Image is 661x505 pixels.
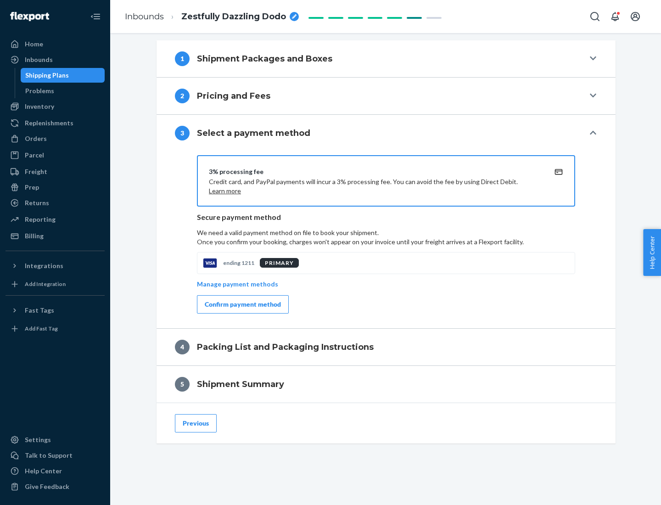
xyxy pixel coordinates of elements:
div: Inbounds [25,55,53,64]
p: We need a valid payment method on file to book your shipment. [197,228,575,247]
h4: Packing List and Packaging Instructions [197,341,374,353]
div: 5 [175,377,190,392]
a: Shipping Plans [21,68,105,83]
button: Integrations [6,258,105,273]
p: ending 1211 [223,259,254,267]
a: Help Center [6,464,105,478]
div: PRIMARY [260,258,299,268]
button: 5Shipment Summary [157,366,616,403]
div: Prep [25,183,39,192]
p: Once you confirm your booking, charges won't appear on your invoice until your freight arrives at... [197,237,575,247]
button: 2Pricing and Fees [157,78,616,114]
p: Secure payment method [197,212,575,223]
h4: Select a payment method [197,127,310,139]
button: Give Feedback [6,479,105,494]
div: Billing [25,231,44,241]
a: Replenishments [6,116,105,130]
a: Home [6,37,105,51]
a: Inventory [6,99,105,114]
div: Inventory [25,102,54,111]
p: Credit card, and PayPal payments will incur a 3% processing fee. You can avoid the fee by using D... [209,177,541,196]
a: Add Fast Tag [6,321,105,336]
h4: Pricing and Fees [197,90,270,102]
div: Problems [25,86,54,95]
a: Talk to Support [6,448,105,463]
h4: Shipment Packages and Boxes [197,53,332,65]
ol: breadcrumbs [118,3,306,30]
div: Give Feedback [25,482,69,491]
div: 2 [175,89,190,103]
button: Learn more [209,186,241,196]
h4: Shipment Summary [197,378,284,390]
span: Zestfully Dazzling Dodo [181,11,286,23]
div: Add Fast Tag [25,325,58,332]
a: Settings [6,432,105,447]
div: Add Integration [25,280,66,288]
a: Reporting [6,212,105,227]
a: Problems [21,84,105,98]
div: Home [25,39,43,49]
div: Reporting [25,215,56,224]
div: Confirm payment method [205,300,281,309]
div: Parcel [25,151,44,160]
button: 1Shipment Packages and Boxes [157,40,616,77]
a: Freight [6,164,105,179]
button: 3Select a payment method [157,115,616,151]
div: Fast Tags [25,306,54,315]
a: Prep [6,180,105,195]
a: Orders [6,131,105,146]
div: 3% processing fee [209,167,541,176]
div: 1 [175,51,190,66]
a: Inbounds [125,11,164,22]
button: Help Center [643,229,661,276]
button: Open notifications [606,7,624,26]
button: Open Search Box [586,7,604,26]
p: Manage payment methods [197,280,278,289]
div: Settings [25,435,51,444]
div: Freight [25,167,47,176]
button: Close Navigation [86,7,105,26]
div: Help Center [25,466,62,476]
button: Open account menu [626,7,644,26]
button: 4Packing List and Packaging Instructions [157,329,616,365]
button: Confirm payment method [197,295,289,314]
button: Fast Tags [6,303,105,318]
div: Replenishments [25,118,73,128]
div: Orders [25,134,47,143]
button: Previous [175,414,217,432]
div: Shipping Plans [25,71,69,80]
div: Returns [25,198,49,208]
div: Talk to Support [25,451,73,460]
div: 3 [175,126,190,140]
a: Inbounds [6,52,105,67]
div: Integrations [25,261,63,270]
img: Flexport logo [10,12,49,21]
div: 4 [175,340,190,354]
a: Billing [6,229,105,243]
a: Add Integration [6,277,105,292]
a: Returns [6,196,105,210]
a: Parcel [6,148,105,163]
